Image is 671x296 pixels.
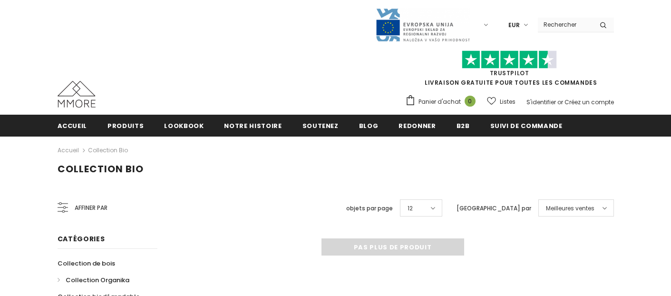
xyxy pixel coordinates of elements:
span: Listes [500,97,515,107]
span: B2B [457,121,470,130]
span: Redonner [399,121,436,130]
a: Produits [107,115,144,136]
a: Javni Razpis [375,20,470,29]
span: 0 [465,96,476,107]
span: Affiner par [75,203,107,213]
span: or [557,98,563,106]
span: Blog [359,121,379,130]
input: Search Site [538,18,593,31]
span: LIVRAISON GRATUITE POUR TOUTES LES COMMANDES [405,55,614,87]
span: Accueil [58,121,88,130]
span: Meilleures ventes [546,204,594,213]
a: B2B [457,115,470,136]
label: objets par page [346,204,393,213]
a: Notre histoire [224,115,282,136]
span: Lookbook [164,121,204,130]
span: Notre histoire [224,121,282,130]
a: Collection de bois [58,255,115,272]
a: Lookbook [164,115,204,136]
a: Collection Organika [58,272,129,288]
a: Accueil [58,145,79,156]
span: Collection Organika [66,276,129,285]
img: Cas MMORE [58,81,96,108]
a: S'identifier [526,98,556,106]
a: Redonner [399,115,436,136]
a: Panier d'achat 0 [405,95,480,109]
img: Javni Razpis [375,8,470,42]
label: [GEOGRAPHIC_DATA] par [457,204,531,213]
a: soutenez [302,115,339,136]
span: Produits [107,121,144,130]
span: Collection de bois [58,259,115,268]
span: Suivi de commande [490,121,563,130]
a: Créez un compte [564,98,614,106]
span: soutenez [302,121,339,130]
span: Panier d'achat [418,97,461,107]
a: Suivi de commande [490,115,563,136]
a: Blog [359,115,379,136]
span: 12 [408,204,413,213]
span: Catégories [58,234,105,244]
span: Collection Bio [58,162,144,176]
a: TrustPilot [490,69,529,77]
a: Collection Bio [88,146,128,154]
a: Listes [487,93,515,110]
img: Faites confiance aux étoiles pilotes [462,50,557,69]
span: EUR [508,20,520,30]
a: Accueil [58,115,88,136]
